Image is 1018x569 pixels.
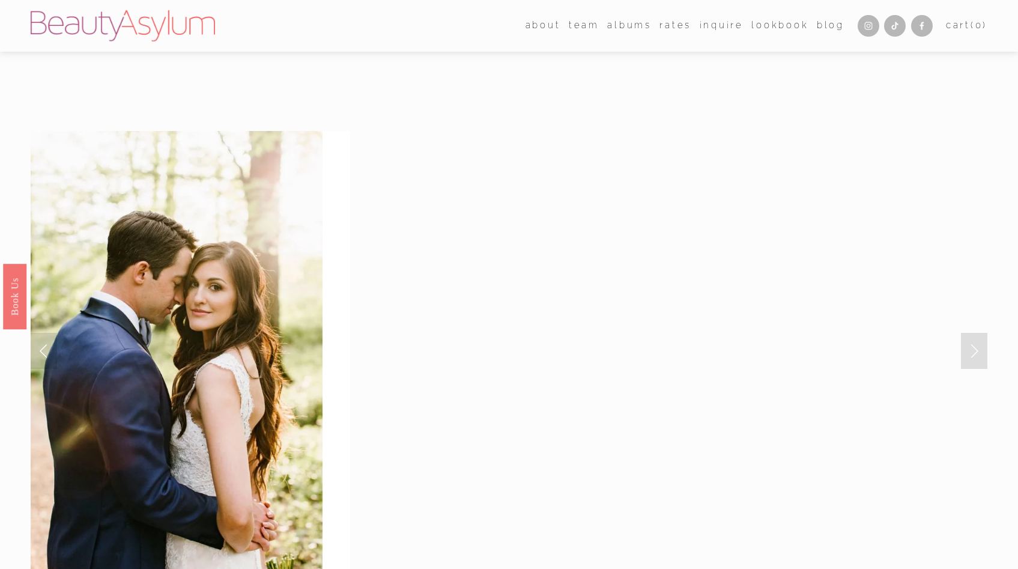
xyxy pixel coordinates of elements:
a: TikTok [884,15,906,37]
a: Next Slide [961,333,987,369]
a: folder dropdown [569,17,599,35]
span: ( ) [971,20,987,31]
a: Book Us [3,263,26,329]
a: Facebook [911,15,933,37]
a: folder dropdown [526,17,561,35]
a: Lookbook [751,17,808,35]
a: 0 items in cart [946,17,987,34]
span: 0 [975,20,983,31]
a: Previous Slide [31,333,57,369]
a: Rates [659,17,691,35]
a: Blog [817,17,844,35]
img: Beauty Asylum | Bridal Hair &amp; Makeup Charlotte &amp; Atlanta [31,10,215,41]
a: Instagram [858,15,879,37]
span: team [569,17,599,34]
span: about [526,17,561,34]
a: Inquire [700,17,744,35]
a: albums [607,17,651,35]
